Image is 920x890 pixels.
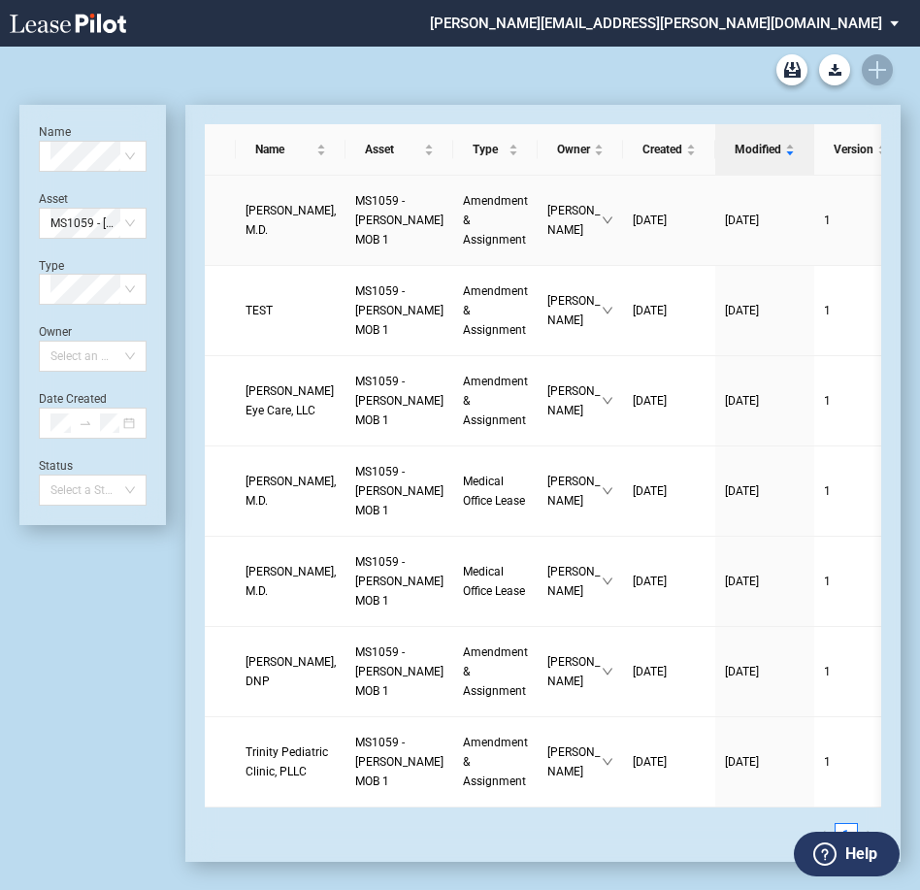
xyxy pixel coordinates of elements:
a: Archive [776,54,807,85]
span: Rajesh Patel, M.D. [246,565,336,598]
span: [PERSON_NAME] [547,381,602,420]
md-menu: Download Blank Form List [813,54,856,85]
a: 1 [824,301,897,320]
a: [PERSON_NAME] Eye Care, LLC [246,381,336,420]
span: Name [255,140,312,159]
a: MS1059 - [PERSON_NAME] MOB 1 [355,191,444,249]
a: [DATE] [725,211,805,230]
span: [PERSON_NAME] [547,201,602,240]
span: [DATE] [633,755,667,769]
th: Created [623,124,715,176]
span: MS1059 - Jackson MOB 1 [50,209,135,238]
span: MS1059 - Jackson MOB 1 [355,736,444,788]
label: Type [39,259,64,273]
span: MS1059 - Jackson MOB 1 [355,555,444,608]
span: swap-right [79,416,92,430]
span: Rajesh Patel, M.D. [246,204,336,237]
a: [PERSON_NAME], M.D. [246,201,336,240]
span: [PERSON_NAME] [547,472,602,511]
label: Asset [39,192,68,206]
a: Amendment & Assignment [463,372,528,430]
span: Amendment & Assignment [463,284,528,337]
a: MS1059 - [PERSON_NAME] MOB 1 [355,733,444,791]
span: [DATE] [633,575,667,588]
span: to [79,416,92,430]
a: Amendment & Assignment [463,281,528,340]
a: Amendment & Assignment [463,643,528,701]
th: Name [236,124,345,176]
span: 1 [824,214,831,227]
a: Medical Office Lease [463,562,528,601]
a: [DATE] [633,391,706,411]
th: Version [814,124,906,176]
a: [DATE] [725,752,805,772]
a: MS1059 - [PERSON_NAME] MOB 1 [355,643,444,701]
a: [PERSON_NAME], DNP [246,652,336,691]
a: [DATE] [633,301,706,320]
span: 1 [824,665,831,678]
a: 1 [824,391,897,411]
a: [PERSON_NAME], M.D. [246,562,336,601]
span: MS1059 - Jackson MOB 1 [355,194,444,247]
a: MS1059 - [PERSON_NAME] MOB 1 [355,462,444,520]
span: down [602,756,613,768]
span: MS1059 - Jackson MOB 1 [355,465,444,517]
button: right [858,823,881,846]
span: down [602,666,613,677]
span: MS1059 - Jackson MOB 1 [355,284,444,337]
a: Medical Office Lease [463,472,528,511]
button: Download Blank Form [819,54,850,85]
a: TEST [246,301,336,320]
span: Medical Office Lease [463,565,525,598]
a: 1 [824,211,897,230]
span: [PERSON_NAME] [547,652,602,691]
span: [DATE] [725,575,759,588]
span: Amendment & Assignment [463,645,528,698]
th: Asset [345,124,453,176]
span: left [818,830,828,840]
a: [DATE] [633,752,706,772]
button: Help [794,832,900,876]
label: Name [39,125,71,139]
li: Next Page [858,823,881,846]
a: Amendment & Assignment [463,733,528,791]
span: [DATE] [633,665,667,678]
span: 1 [824,575,831,588]
span: Odom's Eye Care, LLC [246,384,334,417]
a: Trinity Pediatric Clinic, PLLC [246,742,336,781]
span: down [602,305,613,316]
span: Version [834,140,873,159]
span: Rajesh Patel, M.D. [246,475,336,508]
a: 1 [824,481,897,501]
span: Amendment & Assignment [463,375,528,427]
span: Trinity Pediatric Clinic, PLLC [246,745,328,778]
span: Created [642,140,682,159]
span: Asset [365,140,420,159]
a: MS1059 - [PERSON_NAME] MOB 1 [355,372,444,430]
span: [DATE] [725,484,759,498]
span: [PERSON_NAME] [547,562,602,601]
span: [PERSON_NAME] [547,742,602,781]
span: [DATE] [633,394,667,408]
th: Modified [715,124,814,176]
span: Amendment & Assignment [463,736,528,788]
a: [DATE] [633,662,706,681]
span: down [602,576,613,587]
span: down [602,485,613,497]
span: MS1059 - Jackson MOB 1 [355,375,444,427]
span: [DATE] [725,755,759,769]
label: Help [845,841,877,867]
a: [DATE] [725,481,805,501]
span: MS1059 - Jackson MOB 1 [355,645,444,698]
span: 1 [824,484,831,498]
li: Previous Page [811,823,835,846]
span: 1 [824,755,831,769]
span: [DATE] [725,304,759,317]
span: 1 [824,394,831,408]
a: [DATE] [725,662,805,681]
a: 1 [836,824,857,845]
th: Owner [538,124,623,176]
span: [DATE] [633,484,667,498]
span: TEST [246,304,273,317]
a: [DATE] [633,211,706,230]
